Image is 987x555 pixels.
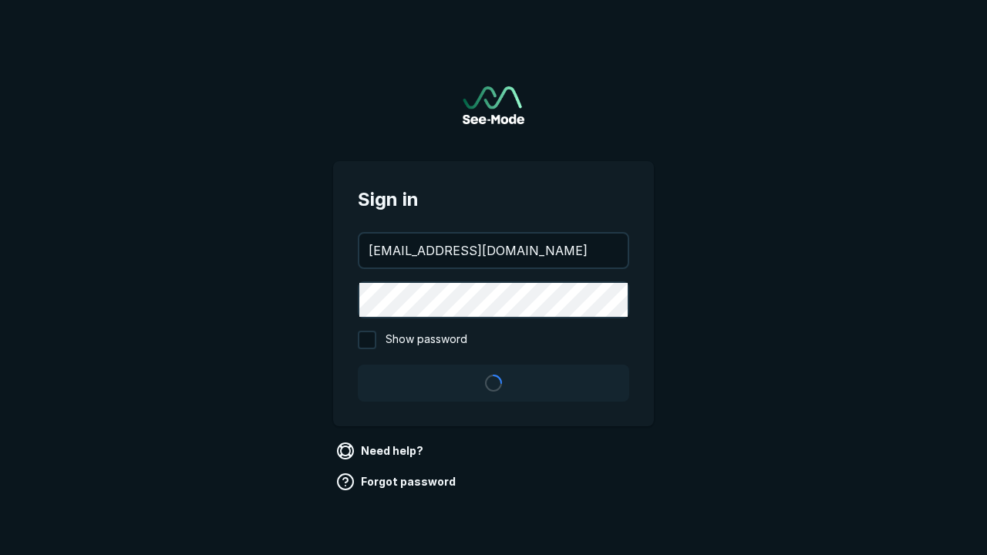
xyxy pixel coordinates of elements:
input: your@email.com [359,234,628,267]
span: Sign in [358,186,629,214]
a: Go to sign in [463,86,524,124]
a: Forgot password [333,469,462,494]
a: Need help? [333,439,429,463]
img: See-Mode Logo [463,86,524,124]
span: Show password [386,331,467,349]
